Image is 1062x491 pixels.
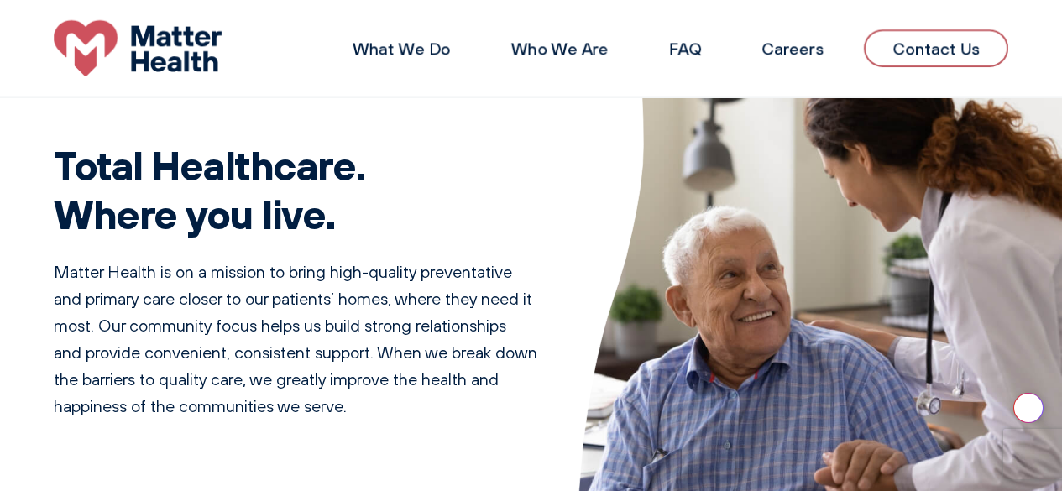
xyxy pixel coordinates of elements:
[54,141,538,238] h1: Total Healthcare. Where you live.
[864,29,1008,67] a: Contact Us
[761,38,824,59] a: Careers
[54,259,538,420] p: Matter Health is on a mission to bring high-quality preventative and primary care closer to our p...
[353,38,451,59] a: What We Do
[511,38,609,59] a: Who We Are
[669,38,701,59] a: FAQ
